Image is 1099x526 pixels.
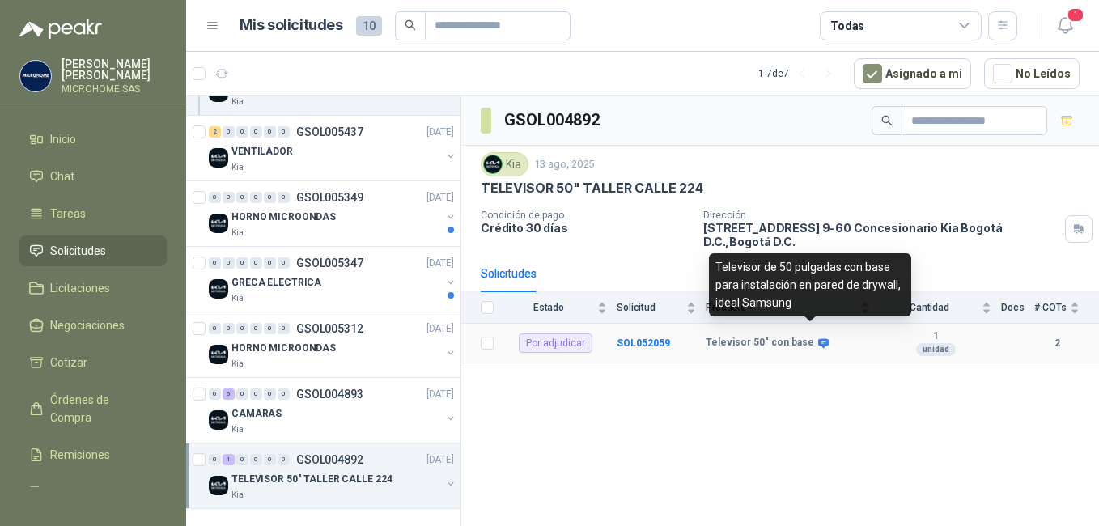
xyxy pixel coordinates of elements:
div: 0 [278,388,290,400]
p: TELEVISOR 50" TALLER CALLE 224 [231,472,392,487]
span: 1 [1067,7,1084,23]
p: GSOL004893 [296,388,363,400]
th: Producto [706,292,880,324]
p: GSOL004892 [296,454,363,465]
p: Kia [231,95,244,108]
a: 0 0 0 0 0 0 GSOL005312[DATE] Company LogoHORNO MICROONDASKia [209,319,457,371]
span: Órdenes de Compra [50,391,151,426]
a: 0 0 0 0 0 0 GSOL005347[DATE] Company LogoGRECA ELECTRICAKia [209,253,457,305]
img: Logo peakr [19,19,102,39]
a: Órdenes de Compra [19,384,167,433]
div: 0 [236,323,248,334]
img: Company Logo [484,155,502,173]
div: 0 [250,192,262,203]
div: 0 [278,454,290,465]
div: 0 [250,388,262,400]
span: Tareas [50,205,86,223]
div: 0 [209,323,221,334]
img: Company Logo [209,410,228,430]
p: 13 ago, 2025 [535,157,595,172]
div: 1 - 7 de 7 [758,61,841,87]
p: Dirección [703,210,1059,221]
div: 0 [264,257,276,269]
div: 0 [209,192,221,203]
div: 0 [264,126,276,138]
p: [PERSON_NAME] [PERSON_NAME] [62,58,167,81]
div: 0 [209,388,221,400]
span: search [405,19,416,31]
p: GSOL005437 [296,126,363,138]
a: SOL052059 [617,337,670,349]
p: [STREET_ADDRESS] 9-60 Concesionario Kia Bogotá D.C. , Bogotá D.C. [703,221,1059,248]
a: Licitaciones [19,273,167,303]
p: Kia [231,292,244,305]
div: Televisor de 50 pulgadas con base para instalación en pared de drywall, ideal Samsung [709,253,911,316]
div: 0 [264,388,276,400]
span: Chat [50,168,74,185]
div: 6 [223,388,235,400]
div: 0 [209,454,221,465]
div: 0 [223,323,235,334]
a: 0 6 0 0 0 0 GSOL004893[DATE] Company LogoCAMARASKia [209,384,457,436]
b: 2 [1034,336,1080,351]
img: Company Logo [209,148,228,168]
a: Configuración [19,477,167,507]
p: HORNO MICROONDAS [231,341,336,356]
a: 0 1 0 0 0 0 GSOL004892[DATE] Company LogoTELEVISOR 50" TALLER CALLE 224Kia [209,450,457,502]
p: Crédito 30 días [481,221,690,235]
a: Remisiones [19,439,167,470]
span: Estado [503,302,594,313]
span: # COTs [1034,302,1067,313]
div: Todas [830,17,864,35]
a: Inicio [19,124,167,155]
span: Configuración [50,483,121,501]
img: Company Logo [209,345,228,364]
th: Cantidad [880,292,1001,324]
div: 0 [209,257,221,269]
p: GSOL005347 [296,257,363,269]
p: [DATE] [426,125,454,140]
p: Condición de pago [481,210,690,221]
b: Televisor 50" con base [706,337,814,350]
p: GRECA ELECTRICA [231,275,321,291]
div: Solicitudes [481,265,537,282]
p: TELEVISOR 50" TALLER CALLE 224 [481,180,703,197]
span: Producto [706,302,857,313]
p: CAMARAS [231,406,282,422]
div: 0 [236,126,248,138]
a: Negociaciones [19,310,167,341]
button: 1 [1050,11,1080,40]
span: Remisiones [50,446,110,464]
p: Kia [231,423,244,436]
div: 0 [236,192,248,203]
span: Solicitudes [50,242,106,260]
div: 0 [250,454,262,465]
a: Tareas [19,198,167,229]
th: Estado [503,292,617,324]
p: Kia [231,358,244,371]
img: Company Logo [209,214,228,233]
div: 0 [278,323,290,334]
a: 2 0 0 0 0 0 GSOL005437[DATE] Company LogoVENTILADORKia [209,122,457,174]
div: 0 [250,323,262,334]
img: Company Logo [209,476,228,495]
span: 10 [356,16,382,36]
span: Licitaciones [50,279,110,297]
th: # COTs [1034,292,1099,324]
div: 0 [264,192,276,203]
div: unidad [916,343,956,356]
div: 0 [236,257,248,269]
img: Company Logo [20,61,51,91]
p: Kia [231,161,244,174]
p: VENTILADOR [231,144,293,159]
div: 2 [209,126,221,138]
p: [DATE] [426,452,454,468]
p: GSOL005312 [296,323,363,334]
span: Cotizar [50,354,87,371]
p: HORNO MICROONDAS [231,210,336,225]
a: Chat [19,161,167,192]
div: 0 [223,192,235,203]
div: Por adjudicar [519,333,592,353]
b: 1 [880,330,991,343]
